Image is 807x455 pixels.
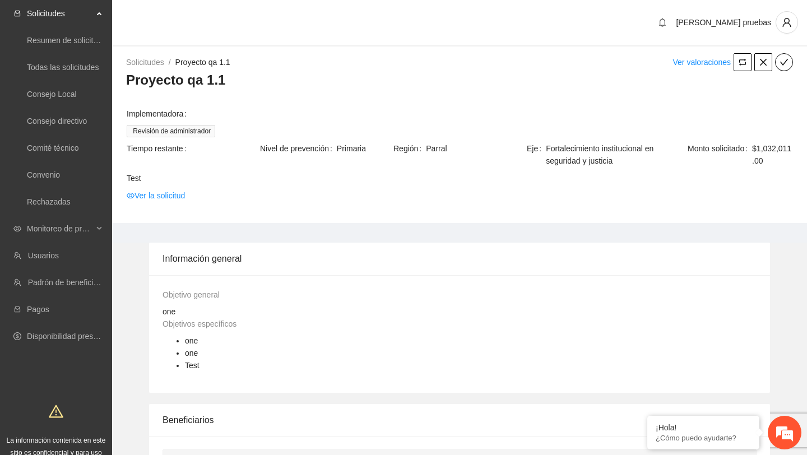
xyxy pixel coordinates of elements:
[27,2,93,25] span: Solicitudes
[688,142,752,167] span: Monto solicitado
[127,108,191,120] span: Implementadora
[653,13,671,31] button: bell
[656,423,751,432] div: ¡Hola!
[185,349,198,357] span: one
[656,434,751,442] p: ¿Cómo puedo ayudarte?
[260,142,337,155] span: Nivel de prevención
[776,17,797,27] span: user
[27,170,60,179] a: Convenio
[27,305,49,314] a: Pagos
[754,53,772,71] button: close
[527,142,546,167] span: Eje
[27,90,77,99] a: Consejo Local
[337,142,392,155] span: Primaria
[28,278,110,287] a: Padrón de beneficiarios
[13,10,21,17] span: inbox
[127,142,191,155] span: Tiempo restante
[27,36,153,45] a: Resumen de solicitudes por aprobar
[163,404,757,436] div: Beneficiarios
[775,53,793,71] button: check
[27,197,71,206] a: Rechazadas
[776,58,792,67] span: check
[49,404,63,419] span: warning
[163,307,175,316] span: one
[175,58,230,67] a: Proyecto qa 1.1
[163,243,757,275] div: Información general
[169,58,171,67] span: /
[127,125,215,137] span: Revisión de administrador
[13,225,21,233] span: eye
[126,71,793,89] h3: Proyecto qa 1.1
[27,332,123,341] a: Disponibilidad presupuestal
[27,217,93,240] span: Monitoreo de proyectos
[185,336,198,345] span: one
[546,142,659,167] span: Fortalecimiento institucional en seguridad y justicia
[27,117,87,126] a: Consejo directivo
[127,189,185,202] a: eyeVer la solicitud
[734,53,752,71] button: retweet
[127,172,792,184] span: Test
[163,290,220,299] span: Objetivo general
[755,58,772,67] span: close
[28,251,59,260] a: Usuarios
[163,319,236,328] span: Objetivos específicos
[27,143,79,152] a: Comité técnico
[126,58,164,67] a: Solicitudes
[185,361,200,370] span: Test
[672,58,731,67] a: Ver valoraciones
[776,11,798,34] button: user
[676,18,771,27] span: [PERSON_NAME] pruebas
[752,142,792,167] span: $1,032,011.00
[393,142,426,155] span: Región
[127,192,134,199] span: eye
[27,63,99,72] a: Todas las solicitudes
[426,142,526,155] span: Parral
[734,58,751,67] span: retweet
[654,18,671,27] span: bell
